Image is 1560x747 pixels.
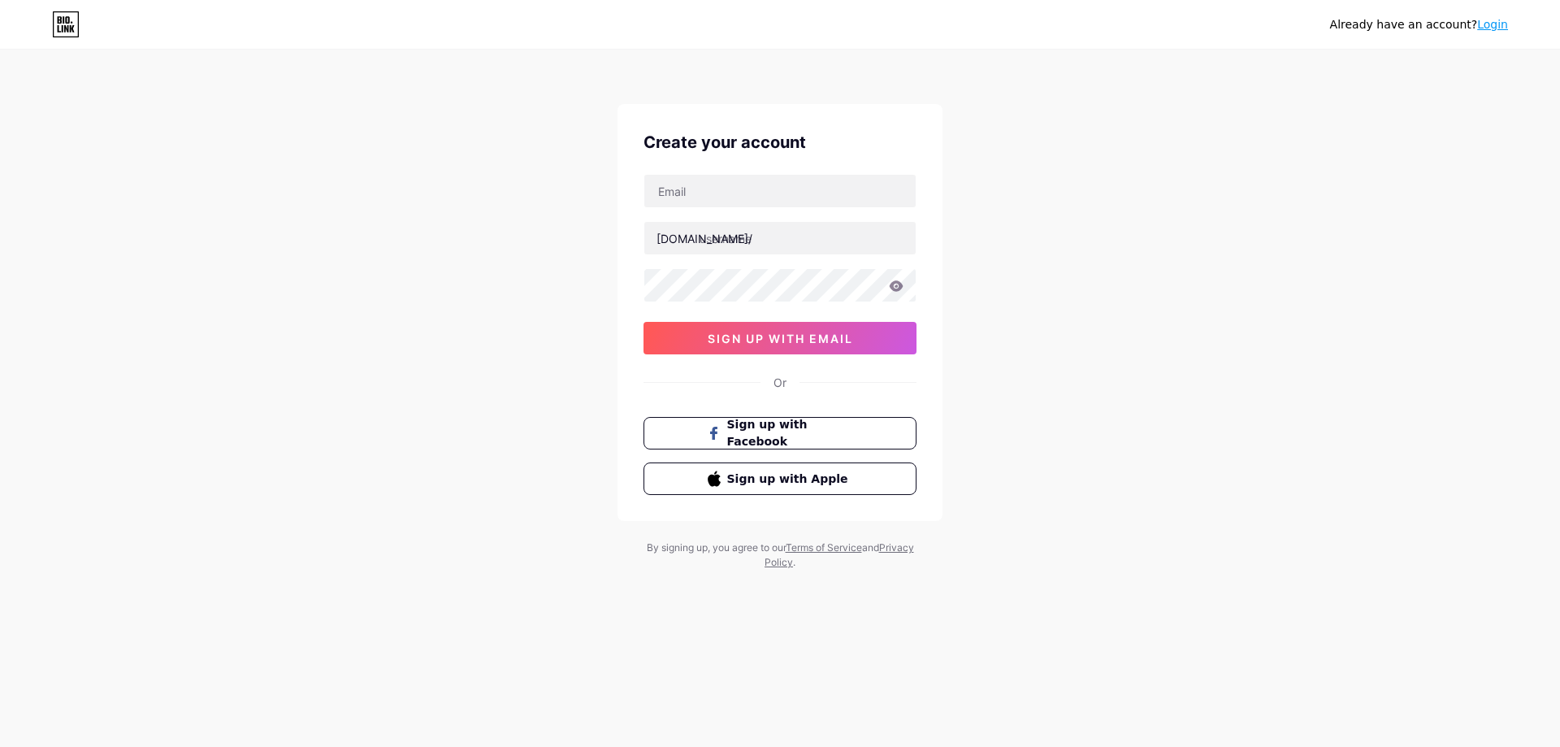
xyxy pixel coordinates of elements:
div: Already have an account? [1330,16,1508,33]
span: sign up with email [708,332,853,345]
input: Email [644,175,916,207]
span: Sign up with Facebook [727,416,853,450]
div: [DOMAIN_NAME]/ [656,230,752,247]
input: username [644,222,916,254]
div: Create your account [643,130,916,154]
a: Terms of Service [786,541,862,554]
button: Sign up with Facebook [643,417,916,450]
a: Login [1477,18,1508,31]
div: Or [773,374,786,391]
button: sign up with email [643,322,916,354]
span: Sign up with Apple [727,471,853,488]
button: Sign up with Apple [643,463,916,495]
div: By signing up, you agree to our and . [642,541,918,570]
